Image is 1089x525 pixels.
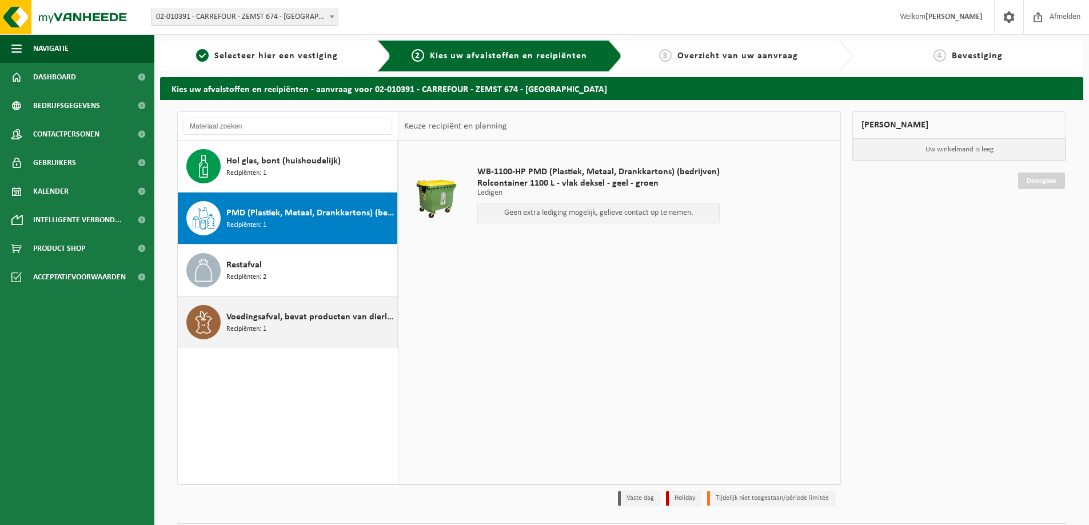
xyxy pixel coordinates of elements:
[151,9,338,25] span: 02-010391 - CARREFOUR - ZEMST 674 - MECHELEN
[166,49,368,63] a: 1Selecteer hier een vestiging
[178,296,398,348] button: Voedingsafval, bevat producten van dierlijke oorsprong, gemengde verpakking (exclusief glas), cat...
[618,491,660,506] li: Vaste dag
[178,193,398,245] button: PMD (Plastiek, Metaal, Drankkartons) (bedrijven) Recipiënten: 1
[484,209,713,217] p: Geen extra lediging mogelijk, gelieve contact op te nemen.
[226,168,266,179] span: Recipiënten: 1
[659,49,672,62] span: 3
[853,139,1066,161] p: Uw winkelmand is leeg
[477,178,720,189] span: Rolcontainer 1100 L - vlak deksel - geel - groen
[33,120,99,149] span: Contactpersonen
[33,34,69,63] span: Navigatie
[33,63,76,91] span: Dashboard
[1018,173,1065,189] a: Doorgaan
[178,141,398,193] button: Hol glas, bont (huishoudelijk) Recipiënten: 1
[226,258,262,272] span: Restafval
[226,272,266,283] span: Recipiënten: 2
[852,111,1066,139] div: [PERSON_NAME]
[412,49,424,62] span: 2
[33,234,85,263] span: Product Shop
[952,51,1003,61] span: Bevestiging
[226,206,394,220] span: PMD (Plastiek, Metaal, Drankkartons) (bedrijven)
[33,206,122,234] span: Intelligente verbond...
[477,166,720,178] span: WB-1100-HP PMD (Plastiek, Metaal, Drankkartons) (bedrijven)
[33,149,76,177] span: Gebruikers
[214,51,338,61] span: Selecteer hier een vestiging
[160,77,1083,99] h2: Kies uw afvalstoffen en recipiënten - aanvraag voor 02-010391 - CARREFOUR - ZEMST 674 - [GEOGRAPH...
[430,51,587,61] span: Kies uw afvalstoffen en recipiënten
[151,9,338,26] span: 02-010391 - CARREFOUR - ZEMST 674 - MECHELEN
[666,491,701,506] li: Holiday
[477,189,720,197] p: Ledigen
[707,491,835,506] li: Tijdelijk niet toegestaan/période limitée
[226,220,266,231] span: Recipiënten: 1
[226,154,341,168] span: Hol glas, bont (huishoudelijk)
[398,112,513,141] div: Keuze recipiënt en planning
[926,13,983,21] strong: [PERSON_NAME]
[196,49,209,62] span: 1
[33,263,126,291] span: Acceptatievoorwaarden
[33,91,100,120] span: Bedrijfsgegevens
[934,49,946,62] span: 4
[226,310,394,324] span: Voedingsafval, bevat producten van dierlijke oorsprong, gemengde verpakking (exclusief glas), cat...
[33,177,69,206] span: Kalender
[677,51,798,61] span: Overzicht van uw aanvraag
[226,324,266,335] span: Recipiënten: 1
[178,245,398,296] button: Restafval Recipiënten: 2
[184,118,392,135] input: Materiaal zoeken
